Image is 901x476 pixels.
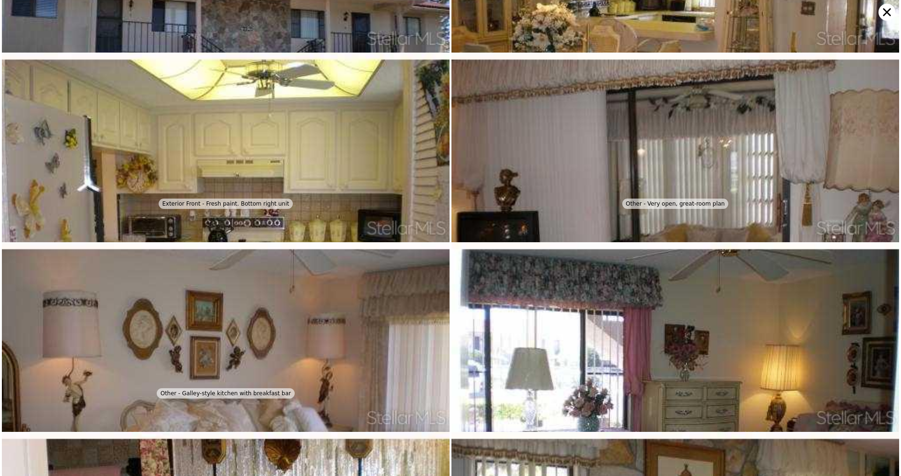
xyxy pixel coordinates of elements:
img: Other - Sunny Florida room with great tile flooring [451,53,899,402]
div: Other - Galley-style kitchen with breakfast bar [157,388,295,399]
div: Exterior Front - Fresh paint. Bottom right unit [159,199,293,209]
div: Other - Very open, great-room plan [622,199,729,209]
img: Other - Galley-style kitchen with breakfast bar [2,53,450,402]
